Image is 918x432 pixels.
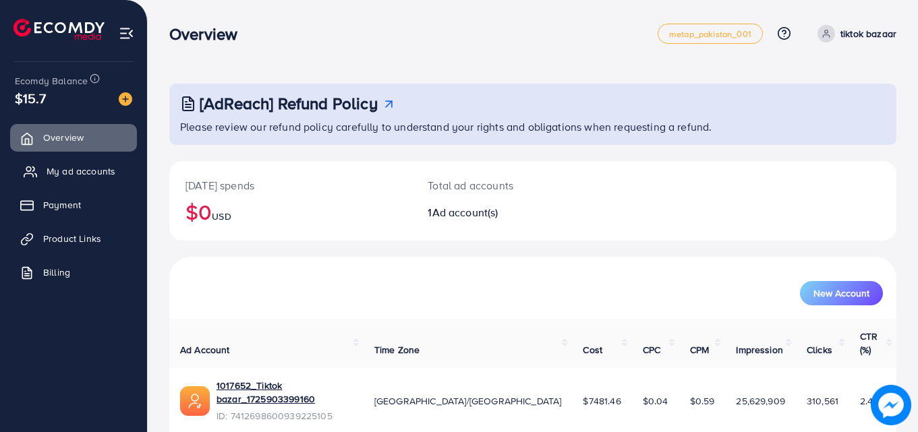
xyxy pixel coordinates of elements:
[860,394,879,408] span: 2.44
[812,25,896,42] a: tiktok bazaar
[860,330,878,357] span: CTR (%)
[643,343,660,357] span: CPC
[180,343,230,357] span: Ad Account
[10,158,137,185] a: My ad accounts
[736,343,783,357] span: Impression
[180,386,210,416] img: ic-ads-acc.e4c84228.svg
[871,385,911,425] img: image
[643,394,668,408] span: $0.04
[583,394,621,408] span: $7481.46
[15,88,46,108] span: $15.7
[119,92,132,106] img: image
[800,281,883,305] button: New Account
[43,266,70,279] span: Billing
[10,124,137,151] a: Overview
[217,379,353,406] a: 1017652_Tiktok bazar_1725903399160
[47,164,115,178] span: My ad accounts
[15,74,88,88] span: Ecomdy Balance
[840,26,896,42] p: tiktok bazaar
[374,343,420,357] span: Time Zone
[374,394,562,408] span: [GEOGRAPHIC_DATA]/[GEOGRAPHIC_DATA]
[10,259,137,286] a: Billing
[813,288,869,298] span: New Account
[658,24,763,44] a: metap_pakistan_001
[807,394,838,408] span: 310,561
[669,30,751,38] span: metap_pakistan_001
[43,232,101,245] span: Product Links
[217,409,353,423] span: ID: 7412698600939225105
[690,394,715,408] span: $0.59
[807,343,832,357] span: Clicks
[43,198,81,212] span: Payment
[169,24,248,44] h3: Overview
[43,131,84,144] span: Overview
[180,119,888,135] p: Please review our refund policy carefully to understand your rights and obligations when requesti...
[736,394,785,408] span: 25,629,909
[428,177,577,193] p: Total ad accounts
[10,225,137,252] a: Product Links
[428,206,577,219] h2: 1
[119,26,134,41] img: menu
[583,343,602,357] span: Cost
[185,177,395,193] p: [DATE] spends
[185,199,395,224] h2: $0
[200,94,378,113] h3: [AdReach] Refund Policy
[13,19,105,40] img: logo
[212,210,231,223] span: USD
[690,343,709,357] span: CPM
[432,205,498,220] span: Ad account(s)
[10,191,137,218] a: Payment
